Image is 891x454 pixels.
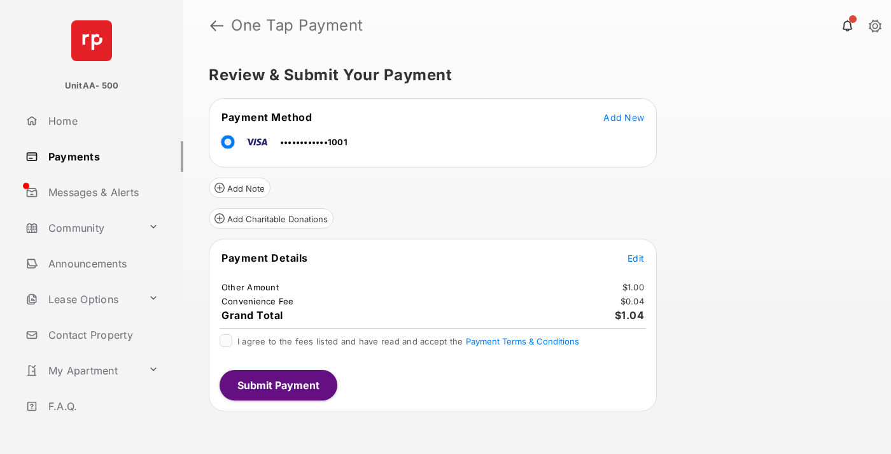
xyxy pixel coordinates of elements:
[209,208,333,229] button: Add Charitable Donations
[615,309,645,322] span: $1.04
[622,281,645,293] td: $1.00
[628,253,644,264] span: Edit
[20,213,143,243] a: Community
[20,141,183,172] a: Payments
[231,18,363,33] strong: One Tap Payment
[20,355,143,386] a: My Apartment
[221,309,283,322] span: Grand Total
[71,20,112,61] img: svg+xml;base64,PHN2ZyB4bWxucz0iaHR0cDovL3d3dy53My5vcmcvMjAwMC9zdmciIHdpZHRoPSI2NCIgaGVpZ2h0PSI2NC...
[221,295,295,307] td: Convenience Fee
[221,252,308,264] span: Payment Details
[209,178,270,198] button: Add Note
[603,111,644,124] button: Add New
[20,284,143,315] a: Lease Options
[620,295,645,307] td: $0.04
[209,67,855,83] h5: Review & Submit Your Payment
[280,137,347,147] span: ••••••••••••1001
[466,336,579,346] button: I agree to the fees listed and have read and accept the
[20,391,183,422] a: F.A.Q.
[603,112,644,123] span: Add New
[221,111,312,124] span: Payment Method
[20,106,183,136] a: Home
[237,336,579,346] span: I agree to the fees listed and have read and accept the
[220,370,337,401] button: Submit Payment
[20,248,183,279] a: Announcements
[65,80,119,92] p: UnitAA- 500
[221,281,279,293] td: Other Amount
[628,252,644,264] button: Edit
[20,177,183,208] a: Messages & Alerts
[20,320,183,350] a: Contact Property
